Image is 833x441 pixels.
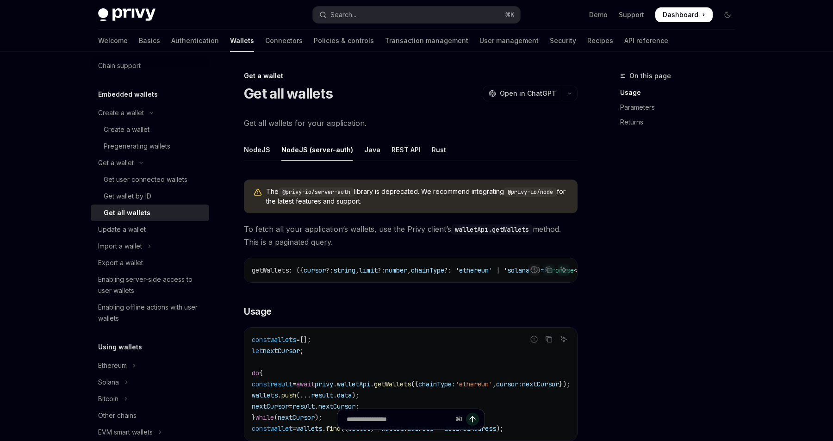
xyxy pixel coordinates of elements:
span: do [252,369,259,377]
span: number [385,266,407,274]
span: ( [296,391,300,399]
button: Send message [466,413,479,426]
span: nextCursor [252,402,289,410]
span: let [252,347,263,355]
span: . [333,380,337,388]
div: Pregenerating wallets [104,141,170,152]
span: = [289,402,292,410]
span: string [333,266,355,274]
a: Connectors [265,30,303,52]
div: NodeJS (server-auth) [281,139,353,161]
span: . [315,402,318,410]
a: User management [479,30,539,52]
a: API reference [624,30,668,52]
button: Toggle EVM smart wallets section [91,424,209,441]
div: Bitcoin [98,393,118,404]
span: ethereum [459,266,489,274]
h1: Get all wallets [244,85,333,102]
div: Export a wallet [98,257,143,268]
button: Open in ChatGPT [483,86,562,101]
button: Toggle Ethereum section [91,357,209,374]
span: cursor: [496,380,522,388]
button: Toggle Get a wallet section [91,155,209,171]
div: Get user connected wallets [104,174,187,185]
span: On this page [629,70,671,81]
span: . [278,391,281,399]
span: { [259,369,263,377]
a: Basics [139,30,160,52]
a: Export a wallet [91,255,209,271]
span: const [252,380,270,388]
a: Transaction management [385,30,468,52]
svg: Warning [253,188,262,197]
span: result [311,391,333,399]
button: Ask AI [558,333,570,345]
span: . [370,380,374,388]
button: Toggle dark mode [720,7,735,22]
span: solana [507,266,529,274]
div: Java [364,139,380,161]
span: walletApi [337,380,370,388]
span: limit [359,266,378,274]
div: Create a wallet [98,107,144,118]
code: @privy-io/server-auth [279,187,354,197]
span: chainType: [418,380,455,388]
div: Get wallet by ID [104,191,151,202]
a: Pregenerating wallets [91,138,209,155]
button: Open search [313,6,520,23]
a: Authentication [171,30,219,52]
span: push [281,391,296,399]
div: Create a wallet [104,124,149,135]
div: Get a wallet [244,71,578,81]
a: Get all wallets [91,205,209,221]
a: Security [550,30,576,52]
h5: Embedded wallets [98,89,158,100]
a: Other chains [91,407,209,424]
a: Create a wallet [91,121,209,138]
div: Search... [330,9,356,20]
span: ?: [378,266,385,274]
a: Dashboard [655,7,713,22]
span: Usage [244,305,272,318]
span: result [292,402,315,410]
div: Other chains [98,410,137,421]
span: nextCursor [318,402,355,410]
span: getWallets [374,380,411,388]
button: Toggle Create a wallet section [91,105,209,121]
span: data [337,391,352,399]
span: Dashboard [663,10,698,19]
span: < [574,266,578,274]
a: Parameters [620,100,742,115]
span: Open in ChatGPT [500,89,556,98]
button: Copy the contents from the code block [543,264,555,276]
a: Enabling server-side access to user wallets [91,271,209,299]
button: Copy the contents from the code block [543,333,555,345]
div: REST API [392,139,421,161]
code: @privy-io/node [504,187,557,197]
a: Returns [620,115,742,130]
div: Get all wallets [104,207,150,218]
h5: Using wallets [98,342,142,353]
span: cursor [304,266,326,274]
a: Support [619,10,644,19]
span: const [252,335,270,344]
a: Welcome [98,30,128,52]
span: getWallets [252,266,289,274]
span: ; [300,347,304,355]
span: 'ethereum' [455,380,492,388]
div: Update a wallet [98,224,146,235]
div: Ethereum [98,360,127,371]
input: Ask a question... [347,409,452,429]
span: = [292,380,296,388]
button: Report incorrect code [528,333,540,345]
a: Enabling offline actions with user wallets [91,299,209,327]
div: Solana [98,377,119,388]
a: Get wallet by ID [91,188,209,205]
span: ' | ' [489,266,507,274]
span: ... [300,391,311,399]
span: ({ [411,380,418,388]
span: ?: [326,266,333,274]
div: Get a wallet [98,157,134,168]
div: Enabling offline actions with user wallets [98,302,204,324]
button: Toggle Bitcoin section [91,391,209,407]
